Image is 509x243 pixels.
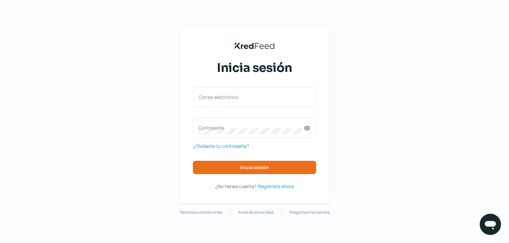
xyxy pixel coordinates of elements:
[240,165,269,170] span: Inicia sesión
[238,209,273,216] a: Aviso de privacidad
[193,161,316,174] button: Inicia sesión
[217,60,292,76] span: Inicia sesión
[199,124,304,131] label: Contraseña
[484,218,497,231] img: chatIcon
[289,209,329,216] a: Preguntas frecuentes
[180,209,222,216] a: Términos y condiciones
[215,183,256,189] span: ¿No tienes cuenta?
[199,94,304,100] label: Correo electrónico
[193,142,249,150] a: ¿Olvidaste tu contraseña?
[258,182,294,190] a: Regístrate ahora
